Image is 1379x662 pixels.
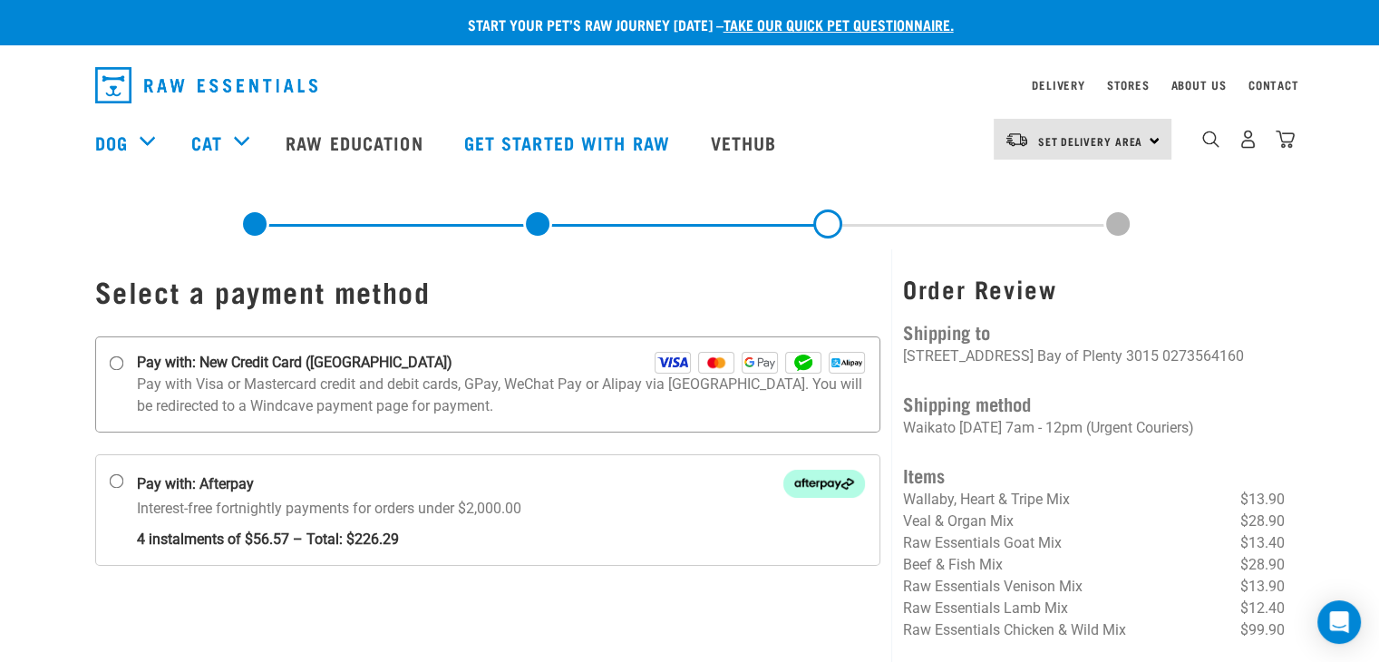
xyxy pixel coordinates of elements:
img: Mastercard [698,352,734,374]
img: user.png [1238,130,1258,149]
a: Dog [95,129,128,156]
a: Stores [1107,82,1150,88]
span: Raw Essentials Lamb Mix [903,599,1068,617]
h4: Shipping to [903,317,1284,346]
h3: Order Review [903,275,1284,303]
img: home-icon@2x.png [1276,130,1295,149]
img: Alipay [829,352,865,374]
span: $13.90 [1239,489,1284,511]
p: Waikato [DATE] 7am - 12pm (Urgent Couriers) [903,417,1284,439]
span: Set Delivery Area [1038,138,1143,144]
span: Beef & Fish Mix [903,556,1003,573]
img: van-moving.png [1005,131,1029,148]
h4: Shipping method [903,389,1284,417]
nav: dropdown navigation [81,60,1299,111]
input: Pay with: New Credit Card ([GEOGRAPHIC_DATA]) Visa Mastercard GPay WeChat Alipay Pay with Visa or... [109,356,123,371]
img: GPay [742,352,778,374]
li: Bay of Plenty 3015 [1037,347,1159,365]
li: 0273564160 [1162,347,1244,365]
strong: Pay with: New Credit Card ([GEOGRAPHIC_DATA]) [137,352,452,374]
img: Raw Essentials Logo [95,67,317,103]
a: Contact [1248,82,1299,88]
div: Open Intercom Messenger [1317,600,1361,644]
span: Wallaby, Heart & Tripe Mix [903,491,1070,508]
span: Raw Essentials Venison Mix [903,578,1083,595]
p: Pay with Visa or Mastercard credit and debit cards, GPay, WeChat Pay or Alipay via [GEOGRAPHIC_DA... [137,374,866,417]
a: Vethub [693,106,800,179]
input: Pay with: Afterpay Afterpay Interest-free fortnightly payments for orders under $2,000.00 4 insta... [109,474,123,489]
span: $13.90 [1239,576,1284,598]
span: $28.90 [1239,554,1284,576]
li: [STREET_ADDRESS] [903,347,1034,365]
span: $12.40 [1239,598,1284,619]
a: Get started with Raw [446,106,693,179]
span: Raw Essentials Chicken & Wild Mix [903,621,1126,638]
strong: Pay with: Afterpay [137,473,254,495]
img: Afterpay [783,470,865,498]
span: $13.40 [1239,532,1284,554]
a: Raw Education [267,106,445,179]
span: Veal & Organ Mix [903,512,1014,530]
img: Visa [655,352,691,374]
a: About Us [1170,82,1226,88]
span: $28.90 [1239,511,1284,532]
h1: Select a payment method [95,275,881,307]
span: $99.90 [1239,619,1284,641]
h4: Items [903,461,1284,489]
img: WeChat [785,352,821,374]
span: Raw Essentials Goat Mix [903,534,1062,551]
p: Interest-free fortnightly payments for orders under $2,000.00 [137,498,866,550]
a: take our quick pet questionnaire. [723,20,954,28]
a: Cat [191,129,222,156]
img: home-icon-1@2x.png [1202,131,1219,148]
strong: 4 instalments of $56.57 – Total: $226.29 [137,520,866,550]
a: Delivery [1032,82,1084,88]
